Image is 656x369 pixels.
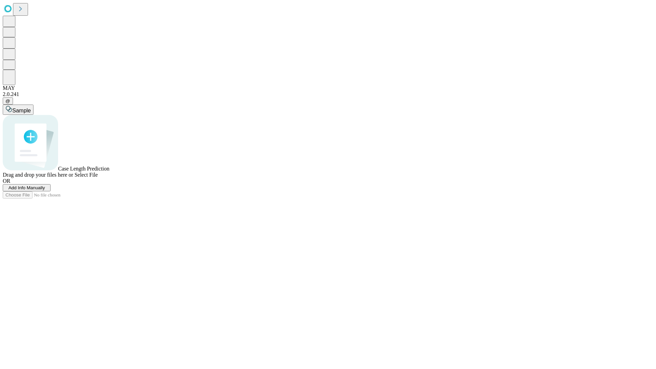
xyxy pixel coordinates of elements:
button: Add Info Manually [3,184,51,191]
span: @ [5,98,10,104]
div: MAY [3,85,653,91]
button: @ [3,97,13,105]
span: Drag and drop your files here or [3,172,73,178]
button: Sample [3,105,33,115]
span: Add Info Manually [9,185,45,190]
div: 2.0.241 [3,91,653,97]
span: Case Length Prediction [58,166,109,172]
span: Select File [74,172,98,178]
span: OR [3,178,10,184]
span: Sample [12,108,31,113]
